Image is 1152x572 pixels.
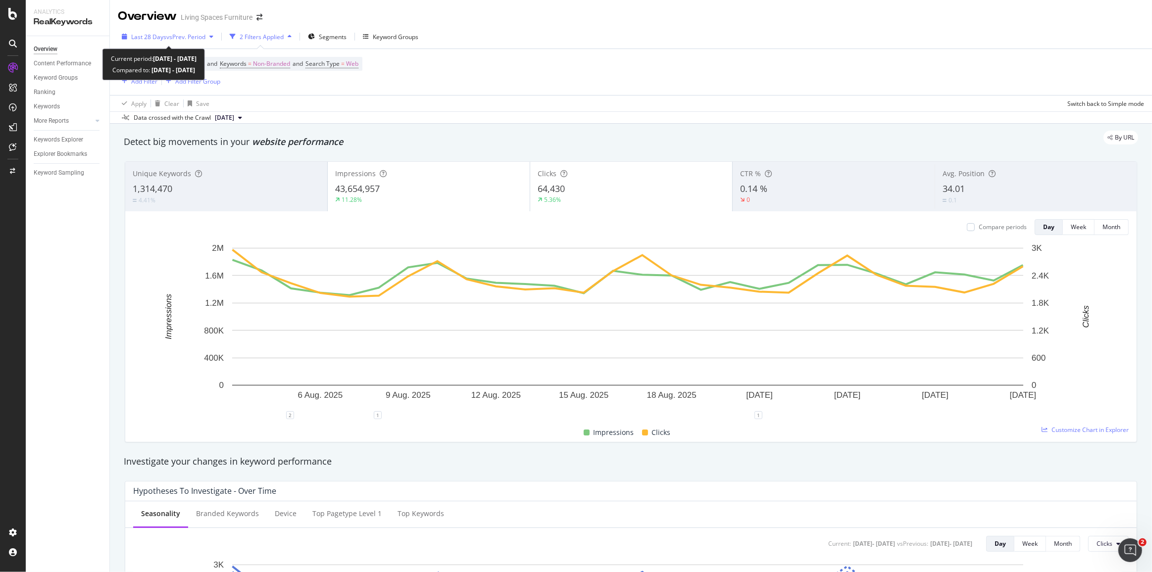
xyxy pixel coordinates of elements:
[34,58,102,69] a: Content Performance
[34,8,101,16] div: Analytics
[34,101,102,112] a: Keywords
[922,390,949,400] text: [DATE]
[164,294,173,339] text: Impressions
[754,411,762,419] div: 1
[164,99,179,108] div: Clear
[118,75,157,87] button: Add Filter
[133,169,191,178] span: Unique Keywords
[538,183,565,194] span: 64,430
[139,196,155,204] div: 4.41%
[34,87,102,97] a: Ranking
[1042,426,1129,434] a: Customize Chart in Explorer
[162,75,220,87] button: Add Filter Group
[359,29,422,45] button: Keyword Groups
[112,64,195,76] div: Compared to:
[205,298,224,308] text: 1.2M
[1014,536,1046,552] button: Week
[943,199,947,202] img: Equal
[34,168,84,178] div: Keyword Sampling
[293,59,303,68] span: and
[834,390,861,400] text: [DATE]
[897,539,928,548] div: vs Previous :
[184,95,209,111] button: Save
[131,77,157,86] div: Add Filter
[34,44,57,54] div: Overview
[740,183,767,194] span: 0.14 %
[1032,271,1050,281] text: 2.4K
[34,73,102,83] a: Keyword Groups
[943,169,985,178] span: Avg. Position
[1054,539,1072,548] div: Month
[34,58,91,69] div: Content Performance
[34,168,102,178] a: Keyword Sampling
[34,149,102,159] a: Explorer Bookmarks
[124,455,1138,468] div: Investigate your changes in keyword performance
[134,113,211,122] div: Data crossed with the Crawl
[341,59,345,68] span: =
[1139,538,1147,546] span: 2
[943,183,965,194] span: 34.01
[1046,536,1080,552] button: Month
[131,33,166,41] span: Last 28 Days
[1022,539,1038,548] div: Week
[175,77,220,86] div: Add Filter Group
[1115,135,1134,141] span: By URL
[373,33,418,41] div: Keyword Groups
[253,57,290,71] span: Non-Branded
[559,390,608,400] text: 15 Aug. 2025
[1103,131,1138,144] div: legacy label
[544,195,561,204] div: 5.36%
[213,560,224,570] text: 3K
[1088,536,1129,552] button: Clicks
[118,29,217,45] button: Last 28 DaysvsPrev. Period
[471,390,521,400] text: 12 Aug. 2025
[747,195,750,204] div: 0
[1102,223,1120,231] div: Month
[226,29,296,45] button: 2 Filters Applied
[1118,538,1142,562] iframe: Intercom live chat
[740,169,761,178] span: CTR %
[131,99,147,108] div: Apply
[1032,298,1050,308] text: 1.8K
[1032,353,1046,363] text: 600
[312,509,382,519] div: Top pagetype Level 1
[219,381,224,390] text: 0
[150,66,195,74] b: [DATE] - [DATE]
[298,390,343,400] text: 6 Aug. 2025
[319,33,347,41] span: Segments
[335,183,380,194] span: 43,654,957
[275,509,297,519] div: Device
[118,95,147,111] button: Apply
[594,427,634,438] span: Impressions
[853,539,895,548] div: [DATE] - [DATE]
[34,116,93,126] a: More Reports
[1010,390,1037,400] text: [DATE]
[538,169,556,178] span: Clicks
[979,223,1027,231] div: Compare periods
[196,509,259,519] div: Branded Keywords
[207,59,217,68] span: and
[305,59,340,68] span: Search Type
[248,59,251,68] span: =
[212,243,224,253] text: 2M
[204,326,224,335] text: 800K
[34,101,60,112] div: Keywords
[1097,539,1112,548] span: Clicks
[141,509,180,519] div: Seasonality
[374,411,382,419] div: 1
[181,12,252,22] div: Living Spaces Furniture
[240,33,284,41] div: 2 Filters Applied
[133,243,1122,415] svg: A chart.
[386,390,431,400] text: 9 Aug. 2025
[1052,426,1129,434] span: Customize Chart in Explorer
[335,169,376,178] span: Impressions
[220,59,247,68] span: Keywords
[652,427,671,438] span: Clicks
[211,112,246,124] button: [DATE]
[34,73,78,83] div: Keyword Groups
[1043,223,1054,231] div: Day
[342,195,362,204] div: 11.28%
[256,14,262,21] div: arrow-right-arrow-left
[34,116,69,126] div: More Reports
[118,8,177,25] div: Overview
